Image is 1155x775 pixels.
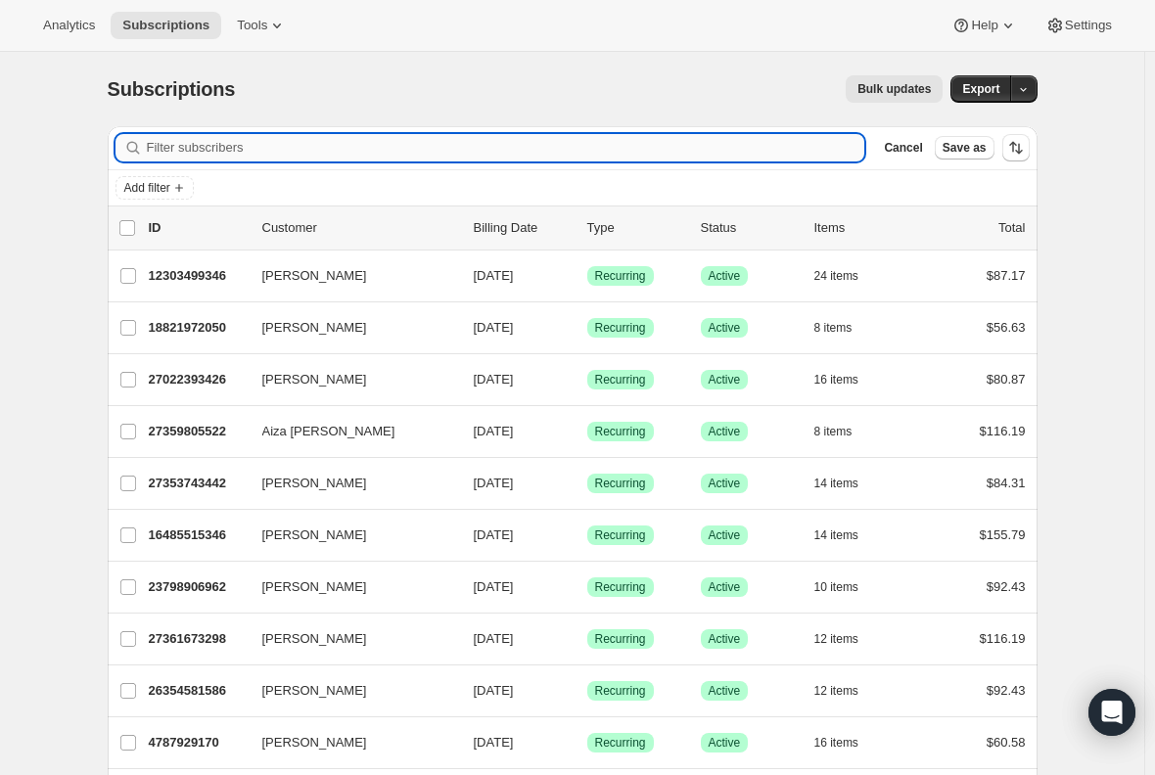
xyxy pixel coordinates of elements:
[149,418,1026,445] div: 27359805522Aiza [PERSON_NAME][DATE]SuccessRecurringSuccessActive8 items$116.19
[149,629,247,649] p: 27361673298
[149,733,247,752] p: 4787929170
[814,418,874,445] button: 8 items
[251,623,446,655] button: [PERSON_NAME]
[814,677,880,705] button: 12 items
[595,320,646,336] span: Recurring
[149,625,1026,653] div: 27361673298[PERSON_NAME][DATE]SuccessRecurringSuccessActive12 items$116.19
[943,140,987,156] span: Save as
[149,266,247,286] p: 12303499346
[31,12,107,39] button: Analytics
[814,314,874,342] button: 8 items
[814,573,880,601] button: 10 items
[987,476,1026,490] span: $84.31
[262,218,458,238] p: Customer
[814,683,858,699] span: 12 items
[876,136,930,160] button: Cancel
[147,134,865,161] input: Filter subscribers
[987,683,1026,698] span: $92.43
[474,631,514,646] span: [DATE]
[595,268,646,284] span: Recurring
[814,372,858,387] span: 16 items
[474,268,514,283] span: [DATE]
[149,262,1026,290] div: 12303499346[PERSON_NAME][DATE]SuccessRecurringSuccessActive24 items$87.17
[262,733,367,752] span: [PERSON_NAME]
[474,579,514,594] span: [DATE]
[709,579,741,595] span: Active
[251,260,446,292] button: [PERSON_NAME]
[251,675,446,707] button: [PERSON_NAME]
[814,522,880,549] button: 14 items
[980,424,1026,438] span: $116.19
[814,631,858,647] span: 12 items
[987,735,1026,750] span: $60.58
[251,468,446,499] button: [PERSON_NAME]
[149,366,1026,393] div: 27022393426[PERSON_NAME][DATE]SuccessRecurringSuccessActive16 items$80.87
[709,683,741,699] span: Active
[814,218,912,238] div: Items
[251,312,446,343] button: [PERSON_NAME]
[987,320,1026,335] span: $56.63
[814,424,853,439] span: 8 items
[595,579,646,595] span: Recurring
[43,18,95,33] span: Analytics
[940,12,1029,39] button: Help
[225,12,299,39] button: Tools
[814,735,858,751] span: 16 items
[262,681,367,701] span: [PERSON_NAME]
[149,370,247,389] p: 27022393426
[987,372,1026,387] span: $80.87
[474,320,514,335] span: [DATE]
[962,81,999,97] span: Export
[474,476,514,490] span: [DATE]
[814,729,880,756] button: 16 items
[595,631,646,647] span: Recurring
[950,75,1011,103] button: Export
[149,218,247,238] p: ID
[814,268,858,284] span: 24 items
[595,424,646,439] span: Recurring
[262,422,395,441] span: Aiza [PERSON_NAME]
[111,12,221,39] button: Subscriptions
[122,18,209,33] span: Subscriptions
[149,729,1026,756] div: 4787929170[PERSON_NAME][DATE]SuccessRecurringSuccessActive16 items$60.58
[857,81,931,97] span: Bulk updates
[709,631,741,647] span: Active
[251,727,446,758] button: [PERSON_NAME]
[474,218,572,238] p: Billing Date
[595,372,646,387] span: Recurring
[251,571,446,603] button: [PERSON_NAME]
[474,683,514,698] span: [DATE]
[935,136,994,160] button: Save as
[474,735,514,750] span: [DATE]
[709,735,741,751] span: Active
[149,314,1026,342] div: 18821972050[PERSON_NAME][DATE]SuccessRecurringSuccessActive8 items$56.63
[237,18,267,33] span: Tools
[262,370,367,389] span: [PERSON_NAME]
[998,218,1025,238] p: Total
[884,140,922,156] span: Cancel
[701,218,799,238] p: Status
[262,629,367,649] span: [PERSON_NAME]
[474,527,514,542] span: [DATE]
[149,470,1026,497] div: 27353743442[PERSON_NAME][DATE]SuccessRecurringSuccessActive14 items$84.31
[814,579,858,595] span: 10 items
[262,525,367,545] span: [PERSON_NAME]
[814,366,880,393] button: 16 items
[814,527,858,543] span: 14 items
[115,176,194,200] button: Add filter
[149,522,1026,549] div: 16485515346[PERSON_NAME][DATE]SuccessRecurringSuccessActive14 items$155.79
[251,416,446,447] button: Aiza [PERSON_NAME]
[474,372,514,387] span: [DATE]
[971,18,997,33] span: Help
[474,424,514,438] span: [DATE]
[251,364,446,395] button: [PERSON_NAME]
[709,268,741,284] span: Active
[1088,689,1135,736] div: Open Intercom Messenger
[262,577,367,597] span: [PERSON_NAME]
[595,527,646,543] span: Recurring
[595,683,646,699] span: Recurring
[1002,134,1030,161] button: Sort the results
[814,320,853,336] span: 8 items
[814,262,880,290] button: 24 items
[814,470,880,497] button: 14 items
